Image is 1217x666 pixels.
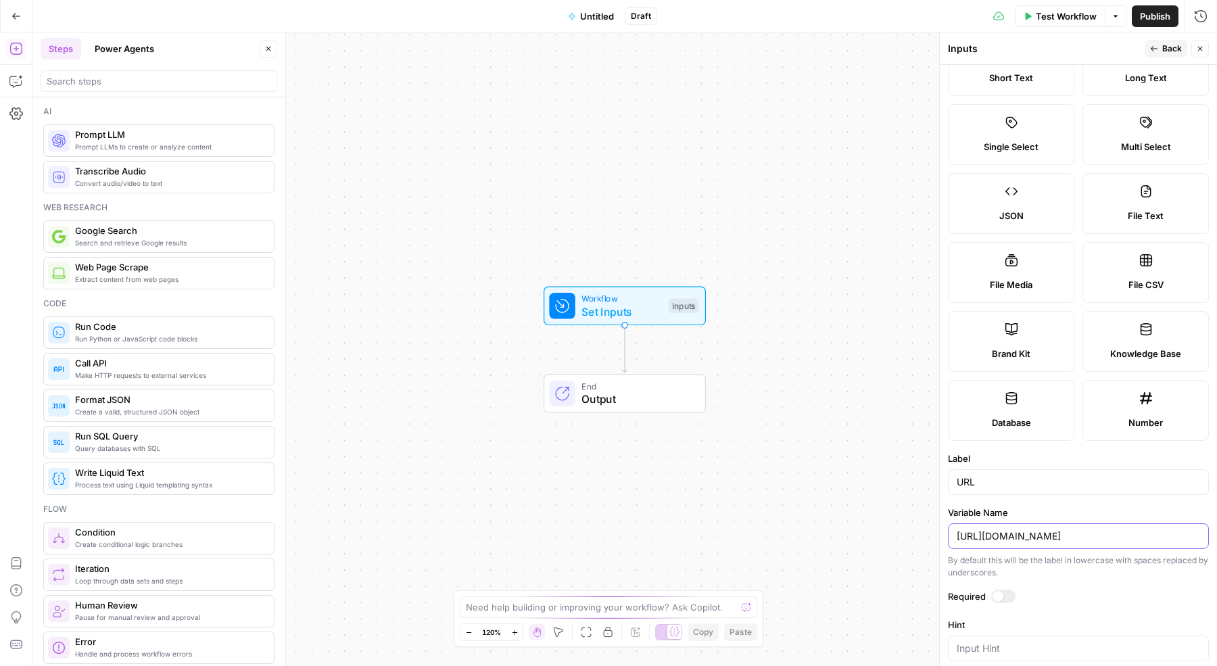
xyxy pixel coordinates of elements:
span: Make HTTP requests to external services [75,370,263,381]
span: Error [75,635,263,648]
span: Iteration [75,562,263,575]
label: Required [948,590,1209,603]
span: Human Review [75,598,263,612]
div: Web research [43,201,275,214]
span: 120% [482,627,501,638]
div: EndOutput [499,374,750,413]
span: Publish [1140,9,1170,23]
input: Input Label [957,475,1200,489]
span: Knowledge Base [1110,347,1181,360]
span: Output [581,391,692,407]
span: Draft [631,10,651,22]
span: Prompt LLMs to create or analyze content [75,141,263,152]
span: Set Inputs [581,304,662,320]
label: Label [948,452,1209,465]
span: Handle and process workflow errors [75,648,263,659]
div: WorkflowSet InputsInputs [499,287,750,326]
button: Untitled [560,5,622,27]
span: Untitled [580,9,614,23]
span: JSON [999,209,1024,222]
span: Write Liquid Text [75,466,263,479]
span: Call API [75,356,263,370]
span: Back [1162,43,1182,55]
span: File Text [1128,209,1164,222]
span: Run Code [75,320,263,333]
span: Create a valid, structured JSON object [75,406,263,417]
span: End [581,380,692,393]
span: Loop through data sets and steps [75,575,263,586]
button: Power Agents [87,38,162,60]
span: Extract content from web pages [75,274,263,285]
div: Flow [43,503,275,515]
span: Create conditional logic branches [75,539,263,550]
span: Test Workflow [1036,9,1097,23]
label: Hint [948,618,1209,632]
span: Pause for manual review and approval [75,612,263,623]
span: Search and retrieve Google results [75,237,263,248]
button: Publish [1132,5,1178,27]
g: Edge from start to end [622,325,627,372]
div: Code [43,298,275,310]
div: Ai [43,105,275,118]
div: Inputs [948,42,1141,55]
span: Web Page Scrape [75,260,263,274]
span: Process text using Liquid templating syntax [75,479,263,490]
span: Copy [693,626,713,638]
span: File CSV [1128,278,1164,291]
span: Paste [730,626,752,638]
input: url [957,529,1200,543]
span: Convert audio/video to text [75,178,263,189]
span: Multi Select [1121,140,1171,153]
div: By default this will be the label in lowercase with spaces replaced by underscores. [948,554,1209,579]
div: Inputs [669,299,698,314]
span: Format JSON [75,393,263,406]
button: Copy [688,623,719,641]
span: Prompt LLM [75,128,263,141]
span: Single Select [984,140,1039,153]
span: File Media [990,278,1032,291]
span: Transcribe Audio [75,164,263,178]
span: Long Text [1125,71,1167,85]
span: Number [1128,416,1163,429]
span: Condition [75,525,263,539]
span: Run Python or JavaScript code blocks [75,333,263,344]
input: Search steps [47,74,271,88]
button: Paste [724,623,757,641]
span: Query databases with SQL [75,443,263,454]
span: Short Text [989,71,1033,85]
span: Brand Kit [992,347,1030,360]
span: Database [992,416,1031,429]
span: Run SQL Query [75,429,263,443]
label: Variable Name [948,506,1209,519]
span: Google Search [75,224,263,237]
button: Test Workflow [1015,5,1105,27]
button: Back [1145,40,1187,57]
span: Workflow [581,292,662,305]
button: Steps [41,38,81,60]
